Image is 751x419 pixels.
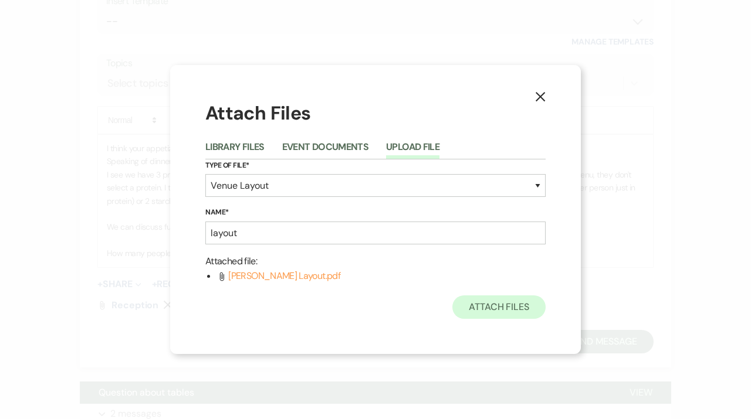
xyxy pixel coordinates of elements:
h1: Attach Files [205,100,546,127]
button: Event Documents [282,142,368,159]
button: Library Files [205,142,265,159]
label: Type of File* [205,159,546,172]
span: [PERSON_NAME] Layout.pdf [228,270,340,282]
label: Name* [205,206,546,219]
button: Upload File [386,142,439,159]
button: Attach Files [452,295,546,319]
p: Attached file : [205,254,546,269]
